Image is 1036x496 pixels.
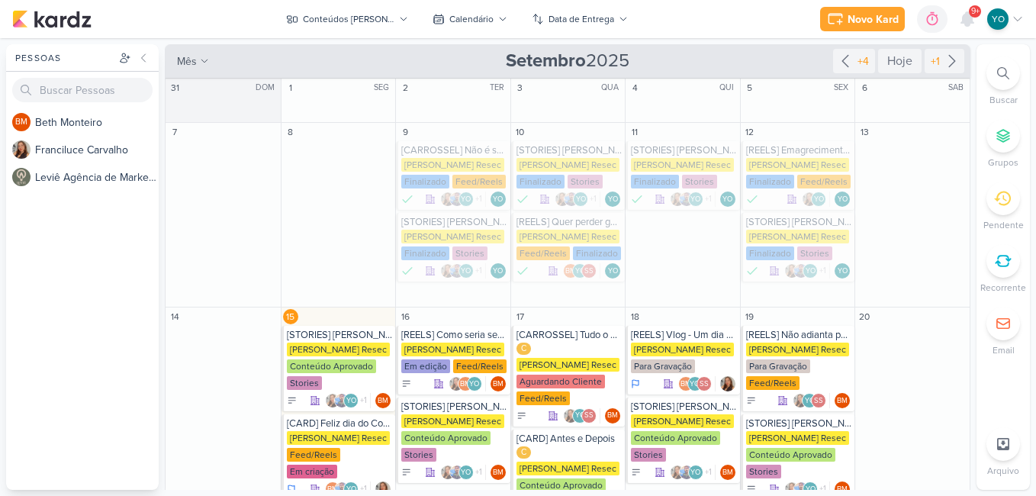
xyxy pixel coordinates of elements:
div: [STORIES] SIMONE REGINA [631,144,737,156]
div: [STORIES] SIMONE REGINA [401,401,507,413]
div: Aguardando Cliente [516,375,605,388]
div: Finalizado [631,192,643,207]
div: 15 [283,309,298,324]
div: [PERSON_NAME] Resec [516,462,619,475]
div: [STORIES] SIMONE REGINA [746,417,852,430]
img: Franciluce Carvalho [670,465,685,480]
div: +1 [928,53,943,69]
div: Beth Monteiro [12,113,31,131]
div: Finalizado [516,175,565,188]
div: Stories [682,175,717,188]
img: Guilherme Savio [449,192,465,207]
img: Guilherme Savio [564,192,579,207]
div: Yasmin Oliveira [987,8,1009,30]
div: 17 [513,309,528,324]
span: +1 [703,466,712,478]
p: YO [493,196,503,204]
p: SS [584,412,594,420]
p: SS [814,398,823,405]
div: Simone Regina Sa [581,263,597,279]
div: 31 [167,80,182,95]
div: [PERSON_NAME] Resec [746,343,849,356]
div: A Fazer [631,467,642,478]
div: Yasmin Oliveira [605,263,620,279]
p: Recorrente [980,281,1026,295]
img: Guilherme Savio [679,465,694,480]
p: Email [993,343,1015,357]
div: Yasmin Oliveira [458,465,474,480]
strong: Setembro [506,50,586,72]
div: A Fazer [516,411,527,421]
div: Yasmin Oliveira [491,192,506,207]
div: Em criação [287,465,337,478]
p: YO [346,486,356,494]
img: Guilherme Savio [679,192,694,207]
div: Yasmin Oliveira [803,263,818,279]
div: C [516,446,531,459]
div: A Fazer [401,467,412,478]
div: Finalizado [631,175,679,188]
div: SEX [834,82,853,94]
div: [STORIES] SIMONE REGINA [401,216,507,228]
div: [PERSON_NAME] Resec [516,158,619,172]
p: YO [576,196,586,204]
div: Simone Regina Sa [811,393,826,408]
div: Yasmin Oliveira [835,263,850,279]
div: Em edição [401,359,450,373]
p: YO [805,398,815,405]
span: +1 [818,483,826,495]
img: Franciluce Carvalho [325,393,340,408]
div: Finalizado [746,263,758,279]
div: Yasmin Oliveira [458,192,474,207]
div: Colaboradores: Franciluce Carvalho, Yasmin Oliveira, Simone Regina Sa [793,393,830,408]
div: [CARROSSEL] Tudo o que eu como da dieta [516,329,623,341]
div: Conteúdo Aprovado [401,431,491,445]
div: [PERSON_NAME] Resec [516,230,619,243]
div: Responsável: Yasmin Oliveira [605,263,620,279]
img: Leviê Agência de Marketing Digital [12,168,31,186]
p: YO [814,196,824,204]
p: YO [690,196,700,204]
div: Yasmin Oliveira [802,393,817,408]
div: Yasmin Oliveira [688,465,703,480]
div: [PERSON_NAME] Resec [746,431,849,445]
p: YO [690,381,700,388]
div: Yasmin Oliveira [467,376,482,391]
div: Feed/Reels [516,246,570,260]
div: [PERSON_NAME] Resec [401,158,504,172]
div: Colaboradores: Franciluce Carvalho, Guilherme Savio, Yasmin Oliveira, Simone Regina Sa [440,192,486,207]
div: Beth Monteiro [491,376,506,391]
p: YO [608,196,618,204]
div: Yasmin Oliveira [573,192,588,207]
div: [PERSON_NAME] Resec [401,414,504,428]
p: BM [722,469,733,477]
p: YO [461,196,471,204]
img: kardz.app [12,10,92,28]
div: Beth Monteiro [491,465,506,480]
div: [PERSON_NAME] Resec [401,343,504,356]
div: Responsável: Yasmin Oliveira [491,192,506,207]
div: Stories [746,465,781,478]
div: Beth Monteiro [720,465,735,480]
p: Pendente [983,218,1024,232]
img: Franciluce Carvalho [670,192,685,207]
img: Guilherme Savio [449,263,465,279]
div: 5 [742,80,758,95]
div: Pessoas [12,51,116,65]
div: Yasmin Oliveira [491,263,506,279]
div: Yasmin Oliveira [688,192,703,207]
p: YO [806,268,816,275]
div: Finalizado [401,263,413,279]
span: 2025 [506,49,629,73]
div: Conteúdo Aprovado [631,431,720,445]
div: Yasmin Oliveira [572,263,587,279]
p: YO [575,268,585,275]
span: +1 [474,265,482,277]
div: Colaboradores: Beth Monteiro, Yasmin Oliveira, Simone Regina Sa [678,376,716,391]
div: Feed/Reels [453,359,507,373]
p: YO [992,12,1005,26]
div: Finalizado [573,246,621,260]
li: Ctrl + F [976,56,1030,107]
div: Feed/Reels [452,175,506,188]
div: [PERSON_NAME] Resec [287,431,390,445]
